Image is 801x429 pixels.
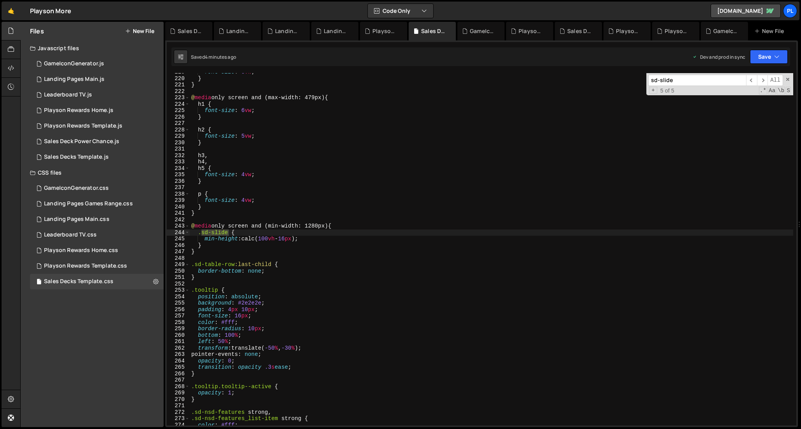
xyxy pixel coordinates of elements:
div: 243 [167,223,190,229]
a: pl [783,4,797,18]
div: 15074/39397.js [30,118,164,134]
div: 220 [167,75,190,82]
div: 230 [167,140,190,146]
span: Toggle Replace mode [649,87,657,94]
div: 15074/39396.css [30,258,164,274]
div: 224 [167,101,190,108]
div: 15074/40743.js [30,134,164,149]
div: 274 [167,422,190,429]
div: 257 [167,313,190,319]
div: Playson Rewards Template.js [44,123,122,130]
div: 271 [167,403,190,409]
div: 259 [167,326,190,332]
div: 15074/39402.css [30,243,164,258]
div: 237 [167,184,190,191]
div: Leaderboard TV.css [44,231,97,238]
div: 261 [167,338,190,345]
div: Playson Rewards Home.css [44,247,118,254]
div: Sales Decks Template.js [44,154,109,161]
div: Landing Pages Main.js [324,27,349,35]
div: Landing Pages Main.css [275,27,300,35]
div: 263 [167,351,190,358]
span: Alt-Enter [767,75,783,86]
div: 265 [167,364,190,371]
div: 15074/39405.css [30,227,164,243]
input: Search for [648,75,746,86]
button: New File [125,28,154,34]
span: CaseSensitive Search [768,87,776,95]
div: Landing Pages Games Range.css [226,27,252,35]
div: Landing Pages Games Range.css [44,200,133,207]
div: 273 [167,415,190,422]
div: 15074/39403.js [30,103,164,118]
span: RegExp Search [759,87,767,95]
div: New File [754,27,787,35]
div: 262 [167,345,190,352]
div: 15074/39404.js [30,87,164,103]
div: 239 [167,197,190,204]
div: 240 [167,204,190,210]
div: Playson Rewards Template.css [519,27,544,35]
div: Leaderboard TV.js [44,91,92,98]
div: 252 [167,281,190,287]
div: Sales Decks Template.css [44,278,113,285]
h2: Files [30,27,44,35]
div: Landing Pages Main.js [44,76,104,83]
div: 232 [167,152,190,159]
div: Playson Rewards Home.css [372,27,398,35]
a: 🤙 [2,2,21,20]
div: Saved [191,54,236,60]
div: 269 [167,390,190,396]
div: 15074/41113.css [30,180,164,196]
div: GameIconGenerator.js [44,60,104,67]
div: 231 [167,146,190,152]
div: Playson Rewards Template.css [44,263,127,270]
div: 222 [167,88,190,95]
div: 249 [167,261,190,268]
div: 247 [167,249,190,255]
span: 5 of 5 [657,88,677,94]
div: 266 [167,371,190,377]
div: 236 [167,178,190,185]
span: Whole Word Search [777,87,785,95]
div: 238 [167,191,190,198]
div: GameIconGenerator.css [470,27,495,35]
div: 234 [167,165,190,172]
div: Landing Pages Main.css [44,216,109,223]
div: 15074/39401.css [30,196,164,212]
div: 248 [167,255,190,262]
div: 267 [167,377,190,383]
div: 229 [167,133,190,140]
div: 251 [167,274,190,281]
div: 15074/40030.js [30,56,164,72]
div: 250 [167,268,190,275]
button: Save [750,50,788,64]
span: ​ [757,75,768,86]
div: GameIconGenerator.css [44,185,109,192]
span: ​ [746,75,757,86]
div: Playson Rewards Template.js [616,27,641,35]
div: 246 [167,242,190,249]
div: Playson Rewards Home.js [44,107,113,114]
div: 264 [167,358,190,364]
div: 253 [167,287,190,294]
div: 227 [167,120,190,127]
div: 235 [167,172,190,178]
div: 255 [167,300,190,306]
a: [DOMAIN_NAME] [711,4,781,18]
div: 258 [167,319,190,326]
div: 241 [167,210,190,217]
div: 4 minutes ago [205,54,236,60]
div: 272 [167,409,190,416]
div: Javascript files [21,40,164,56]
div: 226 [167,114,190,121]
div: Sales Deck Power Chance.js [44,138,119,145]
div: 256 [167,306,190,313]
div: 270 [167,396,190,403]
div: 15074/39398.css [30,274,164,289]
div: Dev and prod in sync [692,54,745,60]
div: Playson Rewards Home.js [665,27,690,35]
div: 244 [167,229,190,236]
div: CSS files [21,165,164,180]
